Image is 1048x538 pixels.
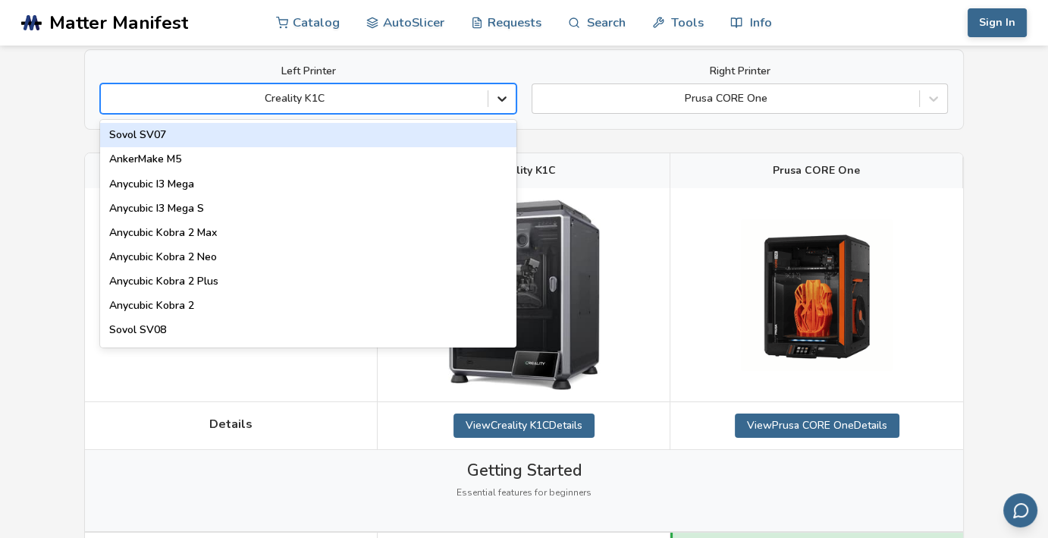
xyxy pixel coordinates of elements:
[457,488,591,499] span: Essential features for beginners
[741,219,893,371] img: Prusa CORE One
[448,200,600,390] img: Creality K1C
[773,165,860,177] span: Prusa CORE One
[100,269,516,294] div: Anycubic Kobra 2 Plus
[467,461,582,480] span: Getting Started
[453,414,595,438] a: ViewCreality K1CDetails
[100,197,516,221] div: Anycubic I3 Mega S
[100,65,516,77] label: Left Printer
[540,93,543,105] input: Prusa CORE One
[100,245,516,269] div: Anycubic Kobra 2 Neo
[100,342,516,367] div: Creality Hi
[100,318,516,342] div: Sovol SV08
[1003,493,1037,527] button: Send feedback via email
[532,65,948,77] label: Right Printer
[492,165,556,177] span: Creality K1C
[49,12,188,33] span: Matter Manifest
[209,417,253,431] span: Details
[100,147,516,171] div: AnkerMake M5
[735,414,899,438] a: ViewPrusa CORE OneDetails
[100,172,516,197] div: Anycubic I3 Mega
[108,93,111,105] input: Creality K1CSovol SV07AnkerMake M5Anycubic I3 MegaAnycubic I3 Mega SAnycubic Kobra 2 MaxAnycubic ...
[100,294,516,318] div: Anycubic Kobra 2
[968,8,1027,37] button: Sign In
[100,221,516,245] div: Anycubic Kobra 2 Max
[100,123,516,147] div: Sovol SV07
